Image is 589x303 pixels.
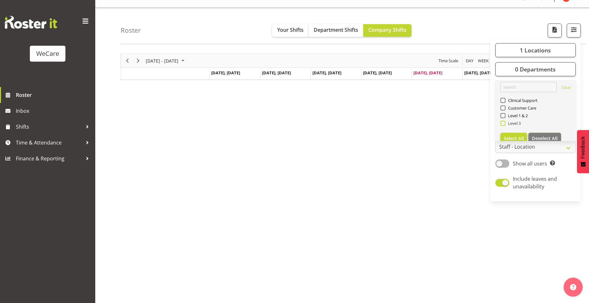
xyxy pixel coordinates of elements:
button: Previous [123,57,132,65]
div: Previous [122,54,133,67]
button: Deselect All [528,133,561,144]
button: Your Shifts [272,24,309,37]
button: 1 Locations [495,43,576,57]
button: Company Shifts [363,24,412,37]
span: Time Scale [438,57,459,65]
button: Feedback - Show survey [577,130,589,173]
span: [DATE], [DATE] [413,70,442,76]
span: Roster [16,90,92,100]
a: Clear [561,84,571,92]
input: Search [500,82,557,92]
h4: Roster [121,27,141,34]
span: Department Shifts [314,26,358,33]
span: Level 1 & 2 [505,113,528,118]
span: Company Shifts [368,26,406,33]
div: Next [133,54,144,67]
button: Time Scale [438,57,459,65]
button: September 01 - 07, 2025 [145,57,187,65]
span: Feedback [580,136,586,158]
span: Select All [504,135,524,141]
button: Select All [500,133,527,144]
span: Finance & Reporting [16,154,83,163]
span: [DATE], [DATE] [211,70,240,76]
span: [DATE], [DATE] [464,70,493,76]
span: [DATE] - [DATE] [145,57,179,65]
span: Customer Care [505,105,537,111]
div: Timeline Week of September 5, 2025 [121,54,564,80]
span: [DATE], [DATE] [312,70,341,76]
img: help-xxl-2.png [570,284,576,290]
button: 0 Departments [495,62,576,76]
span: Level 3 [505,121,521,126]
span: 1 Locations [520,46,551,54]
span: [DATE], [DATE] [262,70,291,76]
button: Download a PDF of the roster according to the set date range. [548,24,562,37]
button: Timeline Day [465,57,475,65]
span: Inbox [16,106,92,116]
span: Clinical Support [505,98,538,103]
button: Filter Shifts [567,24,581,37]
span: Time & Attendance [16,138,83,147]
button: Next [134,57,143,65]
span: 0 Departments [515,65,556,73]
div: WeCare [36,49,59,58]
span: Include leaves and unavailability [513,175,557,190]
button: Department Shifts [309,24,363,37]
span: Your Shifts [277,26,304,33]
img: Rosterit website logo [5,16,57,29]
span: Day [465,57,474,65]
span: [DATE], [DATE] [363,70,392,76]
span: Show all users [513,160,547,167]
button: Timeline Week [477,57,490,65]
span: Deselect All [532,135,558,141]
span: Week [477,57,489,65]
span: Shifts [16,122,83,131]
